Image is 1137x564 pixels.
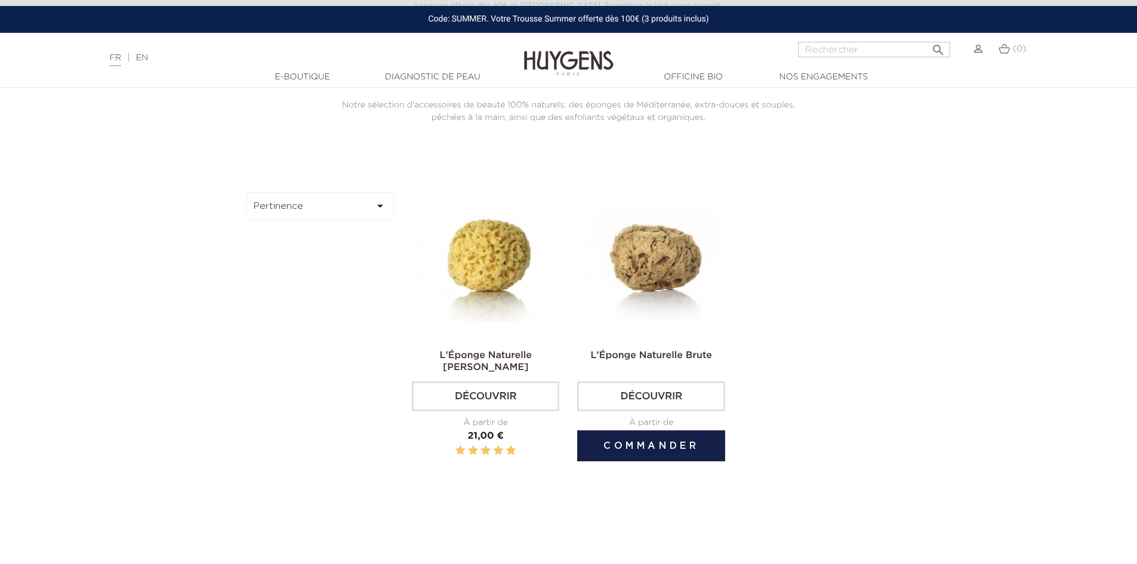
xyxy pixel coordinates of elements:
[634,71,753,84] a: Officine Bio
[373,199,387,213] i: 
[455,443,465,458] label: 1
[467,432,504,441] span: 21,00 €
[412,417,559,429] div: À partir de
[494,443,503,458] label: 4
[928,38,949,54] button: 
[506,443,516,458] label: 5
[577,430,725,461] button: Commander
[332,99,805,124] p: Notre sélection d'accessoires de beauté 100% naturels: des éponges de Méditerranée, extra-douces ...
[798,42,950,57] input: Rechercher
[136,54,148,62] a: EN
[246,192,395,220] button: Pertinence
[580,192,727,340] img: L'ÉPONGE NATURELLE BRUTE
[931,39,945,54] i: 
[577,381,725,411] a: Découvrir
[524,32,614,78] img: Huygens
[481,443,491,458] label: 3
[1013,45,1026,53] span: (0)
[414,192,562,340] img: L'ÉPONGE NATURELLE CLAIRE
[764,71,883,84] a: Nos engagements
[439,351,532,372] a: L'Éponge Naturelle [PERSON_NAME]
[577,417,725,429] div: À partir de
[110,54,121,66] a: FR
[104,51,465,65] div: |
[243,71,362,84] a: E-Boutique
[591,351,712,360] a: L'Éponge Naturelle Brute
[373,71,492,84] a: Diagnostic de peau
[412,381,559,411] a: Découvrir
[468,443,477,458] label: 2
